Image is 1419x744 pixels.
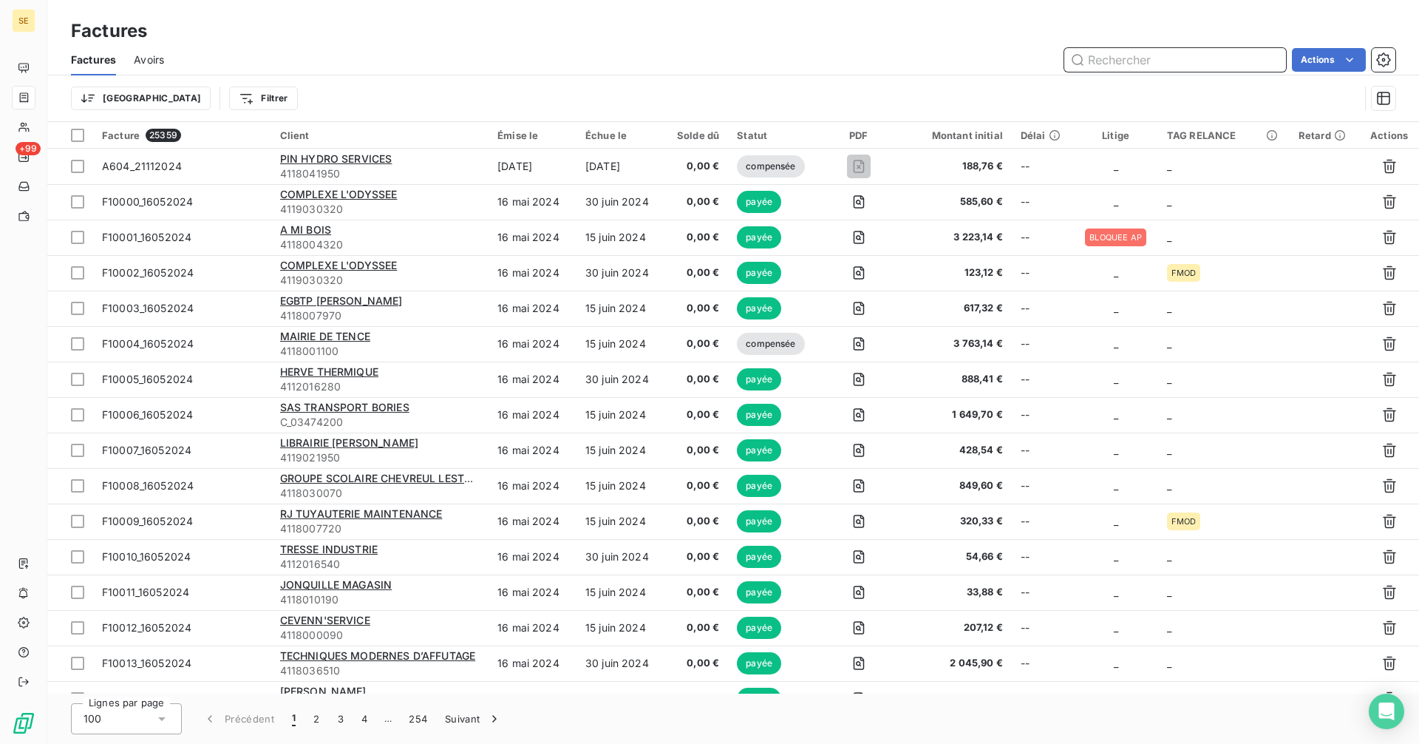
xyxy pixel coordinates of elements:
span: 617,32 € [906,301,1003,316]
span: PIN HYDRO SERVICES [280,152,392,165]
td: 16 mai 2024 [489,610,576,646]
td: 16 mai 2024 [489,539,576,575]
div: Délai [1021,129,1065,141]
td: 16 mai 2024 [489,362,576,397]
td: [DATE] [576,149,664,184]
button: 2 [304,703,328,734]
span: 888,41 € [906,372,1003,387]
td: -- [1012,681,1074,717]
div: Émise le [497,129,568,141]
span: FMOD [1171,268,1197,277]
span: _ [1114,657,1118,669]
span: 4118007970 [280,308,480,323]
td: -- [1012,610,1074,646]
div: TAG RELANCE [1167,129,1281,141]
span: 0,00 € [673,585,719,600]
span: Factures [71,53,116,67]
span: _ [1167,160,1171,172]
span: 0,00 € [673,478,719,493]
span: F10005_16052024 [102,373,193,385]
div: Montant initial [906,129,1003,141]
div: Solde dû [673,129,719,141]
td: 15 juin 2024 [576,397,664,433]
span: _ [1114,266,1118,279]
span: F10006_16052024 [102,408,193,421]
span: payée [737,510,781,532]
span: A MI BOIS [280,223,331,236]
span: payée [737,652,781,674]
span: C_03474200 [280,415,480,430]
span: JONQUILLE MAGASIN [280,578,392,591]
span: 0,00 € [673,407,719,422]
span: 4112016540 [280,557,480,572]
button: 4 [353,703,376,734]
td: 16 mai 2024 [489,220,576,255]
td: 15 juin 2024 [576,326,664,362]
button: 254 [400,703,436,734]
span: EGBTP [PERSON_NAME] [280,294,403,307]
span: 0,00 € [673,514,719,529]
span: GROUPE SCOLAIRE CHEVREUL LESTONNAC [280,472,503,484]
span: F10009_16052024 [102,515,193,527]
span: 33,88 € [906,585,1003,600]
span: compensée [737,155,804,177]
span: _ [1167,692,1171,705]
td: 30 juin 2024 [576,539,664,575]
td: 15 juin 2024 [576,220,664,255]
td: 15 juin 2024 [576,433,664,468]
td: 15 juin 2024 [576,681,664,717]
td: 16 mai 2024 [489,681,576,717]
span: _ [1114,586,1118,598]
span: payée [737,404,781,426]
span: 4119021950 [280,450,480,465]
span: _ [1114,160,1118,172]
span: _ [1167,231,1171,243]
span: 4118010190 [280,592,480,607]
span: _ [1167,479,1171,492]
span: 54,66 € [906,549,1003,564]
span: 4118041950 [280,166,480,181]
span: FMOD [1171,517,1197,526]
span: HERVE THERMIQUE [280,365,378,378]
td: 16 mai 2024 [489,397,576,433]
a: +99 [12,145,35,169]
span: F10001_16052024 [102,231,191,243]
td: -- [1012,220,1074,255]
span: payée [737,581,781,603]
span: LIBRAIRIE [PERSON_NAME] [280,436,418,449]
span: 0,00 € [673,159,719,174]
span: MAIRIE DE TENCE [280,330,370,342]
span: _ [1167,657,1171,669]
span: 4118007720 [280,521,480,536]
span: Avoirs [134,53,164,67]
span: _ [1167,408,1171,421]
span: F10012_16052024 [102,621,191,634]
span: _ [1167,444,1171,456]
span: _ [1114,479,1118,492]
span: 3 763,14 € [906,337,1003,351]
span: F10004_16052024 [102,337,194,350]
span: F10007_16052024 [102,444,191,456]
button: 1 [283,703,304,734]
td: -- [1012,326,1074,362]
td: 16 mai 2024 [489,255,576,291]
div: PDF [828,129,888,141]
span: 188,76 € [906,159,1003,174]
td: -- [1012,255,1074,291]
span: 171,70 € [906,691,1003,706]
span: _ [1167,586,1171,598]
td: -- [1012,539,1074,575]
span: payée [737,546,781,568]
span: F10010_16052024 [102,550,191,563]
span: _ [1114,550,1118,563]
div: Échue le [585,129,655,141]
td: [DATE] [489,149,576,184]
span: 2 045,90 € [906,656,1003,671]
span: 0,00 € [673,337,719,351]
span: SAS TRANSPORT BORIES [280,401,409,413]
span: TECHNIQUES MODERNES D’AFFUTAGE [280,649,476,662]
td: -- [1012,433,1074,468]
span: payée [737,475,781,497]
td: -- [1012,291,1074,326]
span: compensée [737,333,804,355]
